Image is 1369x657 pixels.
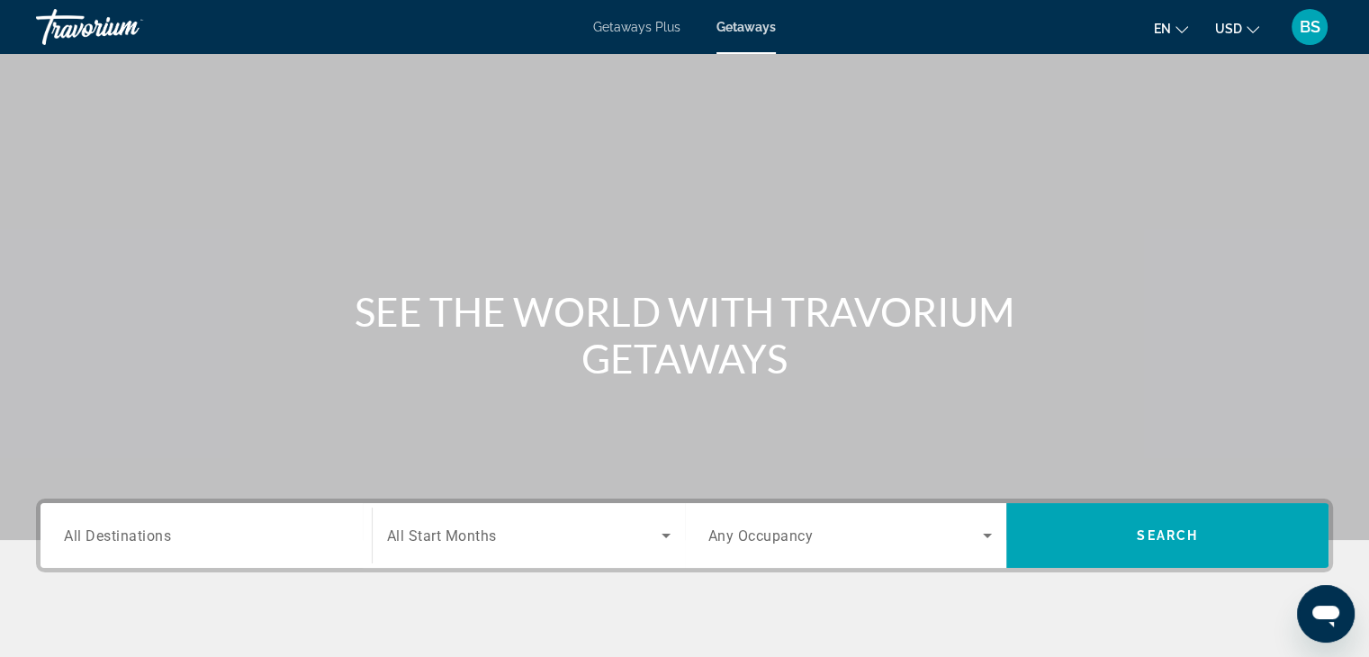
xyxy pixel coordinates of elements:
[36,4,216,50] a: Travorium
[1286,8,1333,46] button: User Menu
[387,527,497,544] span: All Start Months
[1215,22,1242,36] span: USD
[1297,585,1355,643] iframe: Button to launch messaging window
[716,20,776,34] a: Getaways
[347,288,1022,382] h1: SEE THE WORLD WITH TRAVORIUM GETAWAYS
[1137,528,1198,543] span: Search
[593,20,680,34] a: Getaways Plus
[1300,18,1320,36] span: BS
[1154,15,1188,41] button: Change language
[1215,15,1259,41] button: Change currency
[1154,22,1171,36] span: en
[708,527,814,544] span: Any Occupancy
[41,503,1328,568] div: Search widget
[64,526,171,544] span: All Destinations
[1006,503,1328,568] button: Search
